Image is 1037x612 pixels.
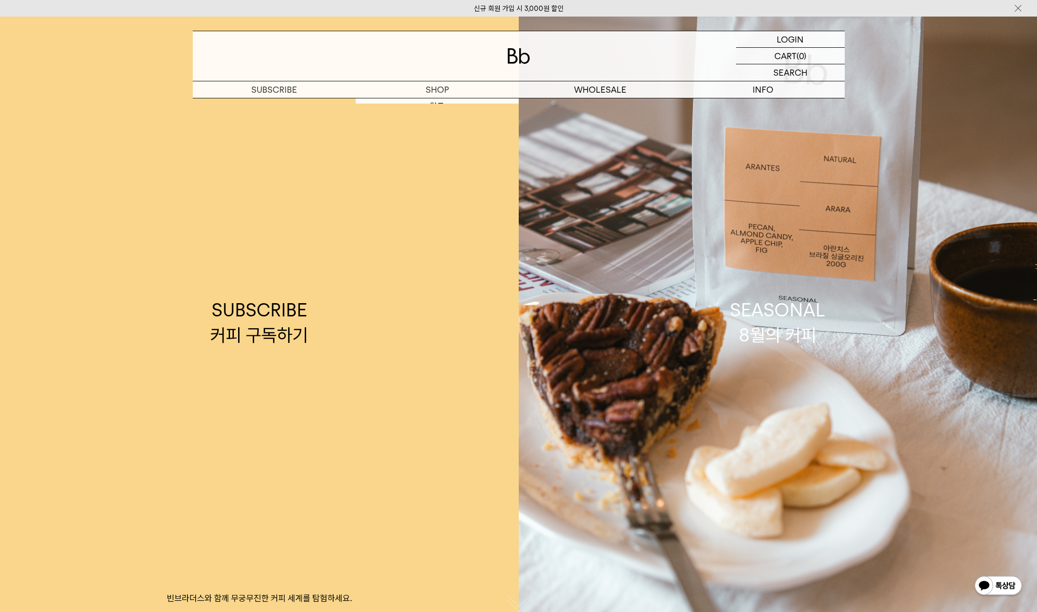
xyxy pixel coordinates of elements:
p: WHOLESALE [519,81,682,98]
div: SUBSCRIBE 커피 구독하기 [210,297,308,348]
a: 원두 [356,98,519,114]
div: SEASONAL 8월의 커피 [730,297,825,348]
p: INFO [682,81,845,98]
p: LOGIN [777,31,804,47]
p: SEARCH [773,64,807,81]
img: 로고 [507,48,530,64]
a: SUBSCRIBE [193,81,356,98]
p: CART [774,48,797,64]
a: LOGIN [736,31,845,48]
img: 카카오톡 채널 1:1 채팅 버튼 [974,575,1023,598]
a: SHOP [356,81,519,98]
a: CART (0) [736,48,845,64]
a: 신규 회원 가입 시 3,000원 할인 [474,4,564,13]
p: (0) [797,48,806,64]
